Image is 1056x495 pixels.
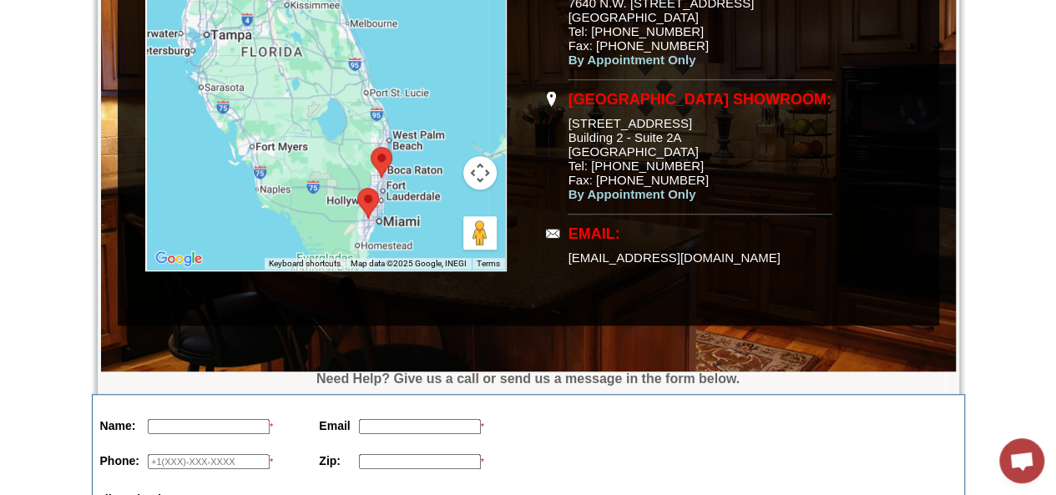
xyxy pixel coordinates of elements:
[999,438,1044,483] div: Open chat
[319,419,350,432] strong: Email
[371,147,392,178] div: Fort Lauderdale Showroom
[568,159,705,173] span: Tel: [PHONE_NUMBER]
[92,371,965,386] td: Need Help? Give us a call or send us a message in the form below.
[357,188,379,219] div: Miami Showroom
[151,248,206,270] img: Google
[351,259,467,268] span: Map data ©2025 Google, INEGI
[477,259,500,268] a: Terms (opens in new tab)
[100,419,136,432] strong: Name:
[568,173,709,187] span: Fax: [PHONE_NUMBER]
[568,38,709,53] span: Fax: [PHONE_NUMBER]
[568,225,620,242] span: EMAIL:
[568,53,696,67] span: By Appointment Only
[568,91,831,108] span: [GEOGRAPHIC_DATA] Showroom:
[568,250,781,265] a: [EMAIL_ADDRESS][DOMAIN_NAME]
[568,187,696,201] span: By Appointment Only
[319,454,341,467] strong: Zip:
[100,454,139,467] strong: Phone:
[568,24,705,38] span: Tel: [PHONE_NUMBER]
[568,82,832,215] td: [STREET_ADDRESS] Building 2 - Suite 2A [GEOGRAPHIC_DATA]
[463,156,497,189] button: Map camera controls
[463,216,497,250] button: Drag Pegman onto the map to open Street View
[148,454,270,469] input: +1(XXX)-XXX-XXXX
[151,248,206,270] a: Open this area in Google Maps (opens a new window)
[269,258,341,270] button: Keyboard shortcuts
